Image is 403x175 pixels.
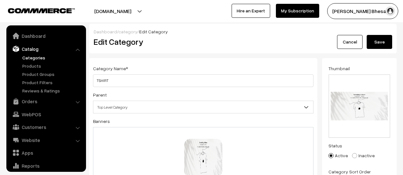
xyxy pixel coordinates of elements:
img: user [385,6,395,16]
input: Category Name [93,74,313,87]
a: Apps [8,147,84,158]
a: Product Groups [21,71,84,77]
a: Reviews & Ratings [21,87,84,94]
div: / / [94,28,392,35]
label: Banners [93,118,110,125]
h2: Edit Category [94,37,315,47]
a: Catalog [8,43,84,55]
a: Customers [8,121,84,133]
a: WebPOS [8,109,84,120]
a: Website [8,134,84,146]
a: Reports [8,160,84,172]
a: Dashboard [8,30,84,42]
a: Categories [21,54,84,61]
a: Cancel [337,35,363,49]
label: Parent [93,91,107,98]
a: Hire an Expert [232,4,270,18]
a: COMMMERCE [8,6,64,14]
button: [PERSON_NAME] Bhesani… [327,3,398,19]
a: Products [21,63,84,69]
label: Category Sort Order [328,168,371,175]
button: [DOMAIN_NAME] [72,3,154,19]
span: Top Level Category [93,102,313,113]
label: Category Name [93,65,128,72]
label: Active [328,152,348,159]
label: Inactive [352,152,375,159]
label: Status [328,142,342,149]
a: Dashboard [94,29,117,34]
a: category [119,29,137,34]
span: Edit Category [139,29,168,34]
label: Thumbnail [328,65,350,72]
a: My Subscription [276,4,319,18]
a: Orders [8,96,84,107]
a: Product Filters [21,79,84,86]
img: COMMMERCE [8,8,75,13]
button: Save [367,35,392,49]
span: Top Level Category [93,101,313,113]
